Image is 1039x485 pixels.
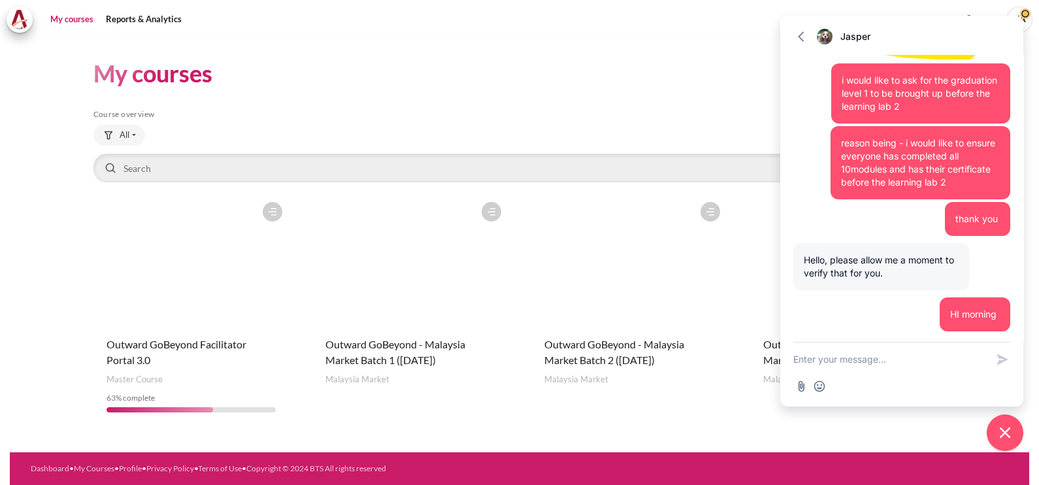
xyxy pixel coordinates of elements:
a: Reports & Analytics [101,7,186,33]
span: Master Course [107,373,163,386]
span: Malaysia Market [544,373,608,386]
button: Grouping drop-down menu [93,125,145,146]
button: Languages [981,10,1001,29]
h5: Course overview [93,109,946,120]
div: % complete [107,392,276,404]
span: KA [1006,7,1032,33]
a: Outward GoBeyond - Malaysia Market Batch 3 ([DATE]) [763,338,903,366]
span: Malaysia Market [325,373,389,386]
div: Show notification window with no new notifications [959,10,979,29]
a: Outward GoBeyond Facilitator Portal 3.0 [107,338,246,366]
a: Outward GoBeyond - Malaysia Market Batch 1 ([DATE]) [325,338,465,366]
a: My Courses [74,463,114,473]
a: Terms of Use [198,463,242,473]
span: All [120,129,129,142]
h1: My courses [93,58,212,89]
img: Architeck [10,10,29,29]
div: Course overview controls [93,125,946,185]
a: Architeck Architeck [7,7,39,33]
a: Profile [119,463,142,473]
input: Search [93,154,946,182]
div: • • • • • [31,463,575,475]
a: Copyright © 2024 BTS All rights reserved [246,463,386,473]
span: 63 [107,393,116,403]
a: User menu [1006,7,1032,33]
a: Dashboard [31,463,69,473]
a: My courses [46,7,98,33]
section: Content [10,39,1029,445]
a: Outward GoBeyond - Malaysia Market Batch 2 ([DATE]) [544,338,684,366]
span: Malaysia Market [763,373,827,386]
a: Privacy Policy [146,463,194,473]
